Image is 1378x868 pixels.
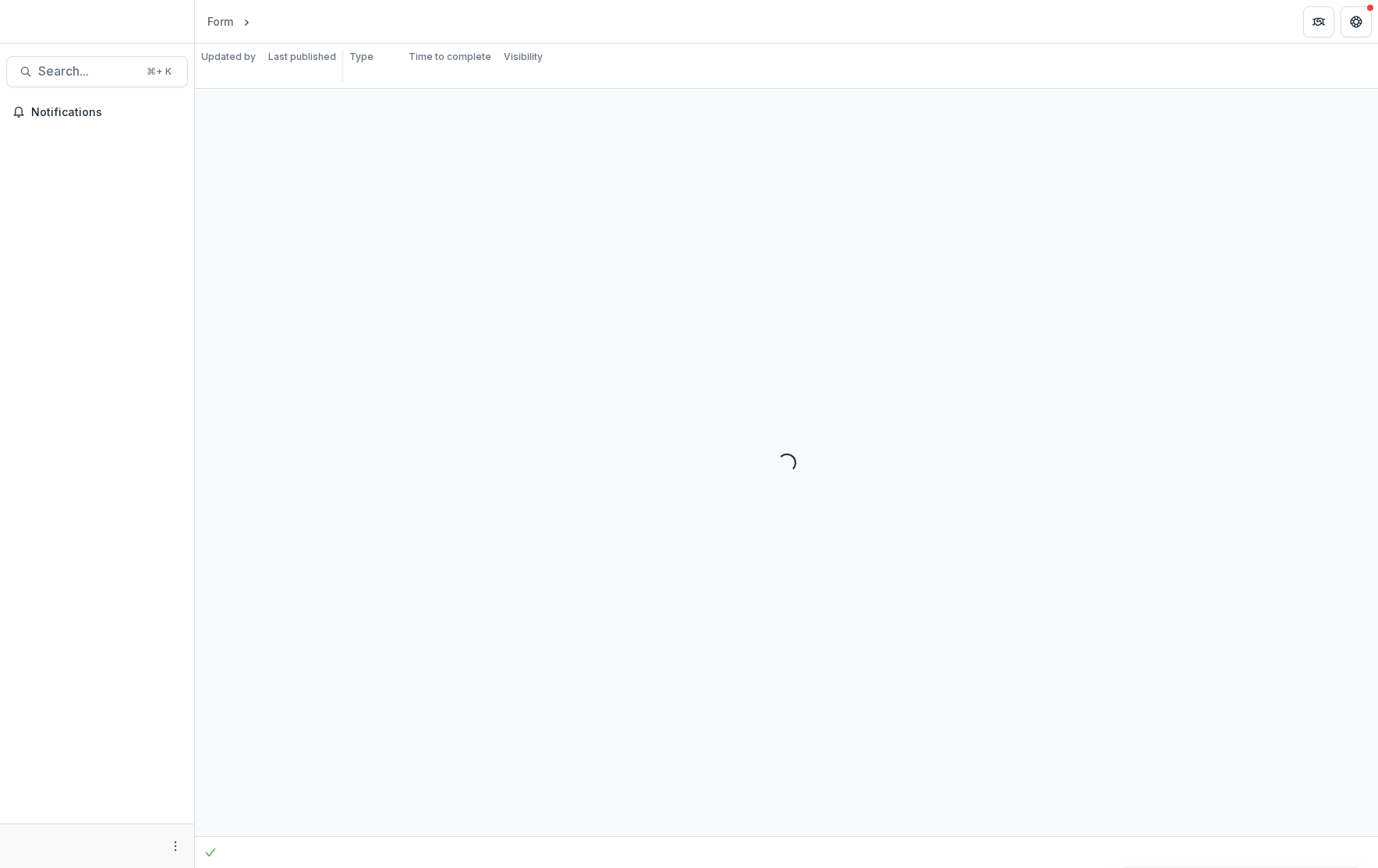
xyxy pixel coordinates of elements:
div: Form [207,13,233,30]
p: Type [349,50,374,64]
p: Time to complete [409,50,491,64]
p: Last published [268,50,336,64]
nav: breadcrumb [201,10,320,33]
p: Visibility [504,50,543,64]
span: Notifications [31,106,182,119]
p: Updated by [201,50,256,64]
button: Notifications [6,100,188,125]
button: Search... [6,56,188,87]
button: Get Help [1341,6,1372,37]
button: More [166,837,185,856]
a: Form [201,10,239,33]
div: ⌘ + K [143,63,175,80]
button: Partners [1303,6,1334,37]
span: Search... [38,64,137,79]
